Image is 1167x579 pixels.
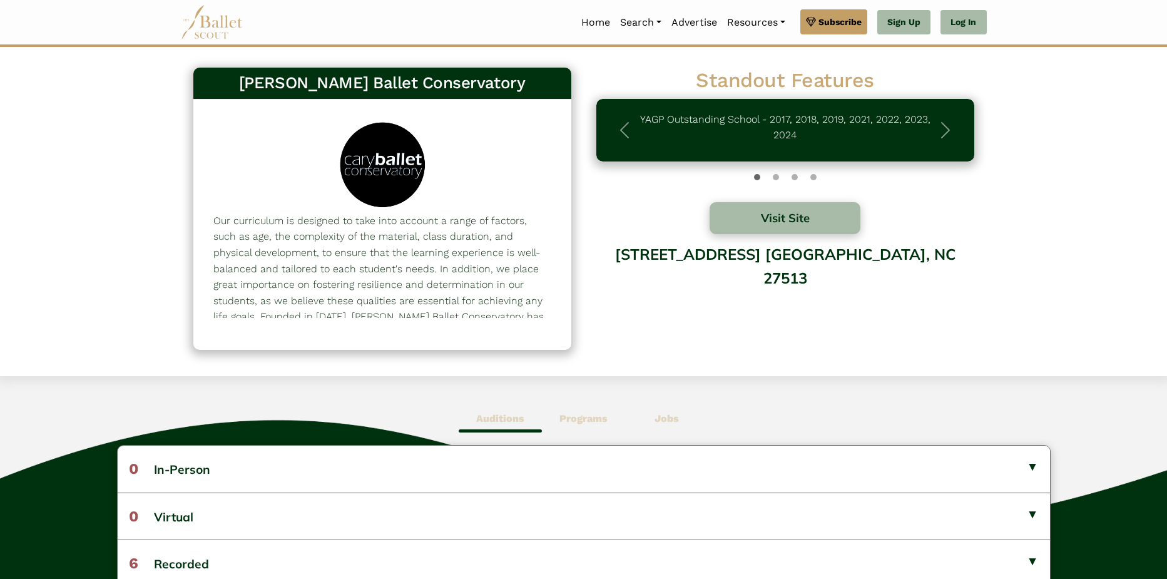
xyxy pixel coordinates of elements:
button: Visit Site [710,202,861,234]
a: Home [576,9,615,36]
button: Slide 2 [792,168,798,187]
a: Sign Up [877,10,930,35]
button: Slide 0 [754,168,760,187]
span: 0 [129,460,138,478]
a: Log In [940,10,986,35]
span: 0 [129,508,138,525]
h3: [PERSON_NAME] Ballet Conservatory [203,73,561,94]
div: [STREET_ADDRESS] [GEOGRAPHIC_DATA], NC 27513 [596,236,974,337]
b: Programs [559,412,608,424]
button: Slide 3 [810,168,817,187]
span: Subscribe [818,15,862,29]
a: Resources [722,9,790,36]
b: Auditions [476,412,524,424]
h2: Standout Features [596,68,974,94]
p: Our curriculum is designed to take into account a range of factors, such as age, the complexity o... [213,213,551,453]
a: Search [615,9,666,36]
img: gem.svg [806,15,816,29]
span: 6 [129,555,138,572]
button: 0Virtual [118,493,1050,540]
p: YAGP Outstanding School - 2017, 2018, 2019, 2021, 2022, 2023, 2024 [640,111,930,149]
button: Slide 1 [773,168,779,187]
a: Advertise [666,9,722,36]
b: Jobs [655,412,679,424]
button: 0In-Person [118,446,1050,492]
a: Subscribe [800,9,867,34]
